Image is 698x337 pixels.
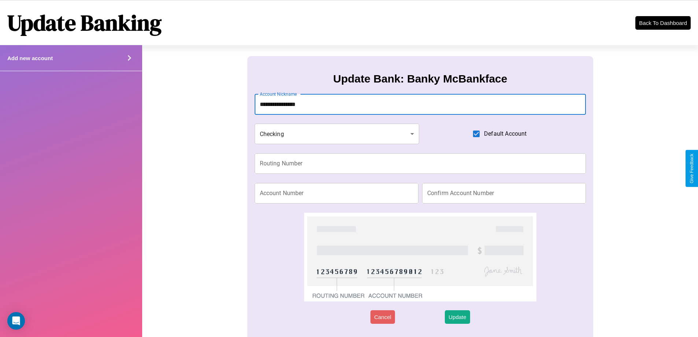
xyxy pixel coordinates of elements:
div: Open Intercom Messenger [7,312,25,330]
h4: Add new account [7,55,53,61]
div: Checking [255,124,420,144]
button: Cancel [370,310,395,324]
h3: Update Bank: Banky McBankface [333,73,507,85]
label: Account Nickname [260,91,297,97]
div: Give Feedback [689,154,694,183]
h1: Update Banking [7,8,162,38]
button: Back To Dashboard [635,16,691,30]
button: Update [445,310,470,324]
img: check [304,213,536,301]
span: Default Account [484,129,527,138]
